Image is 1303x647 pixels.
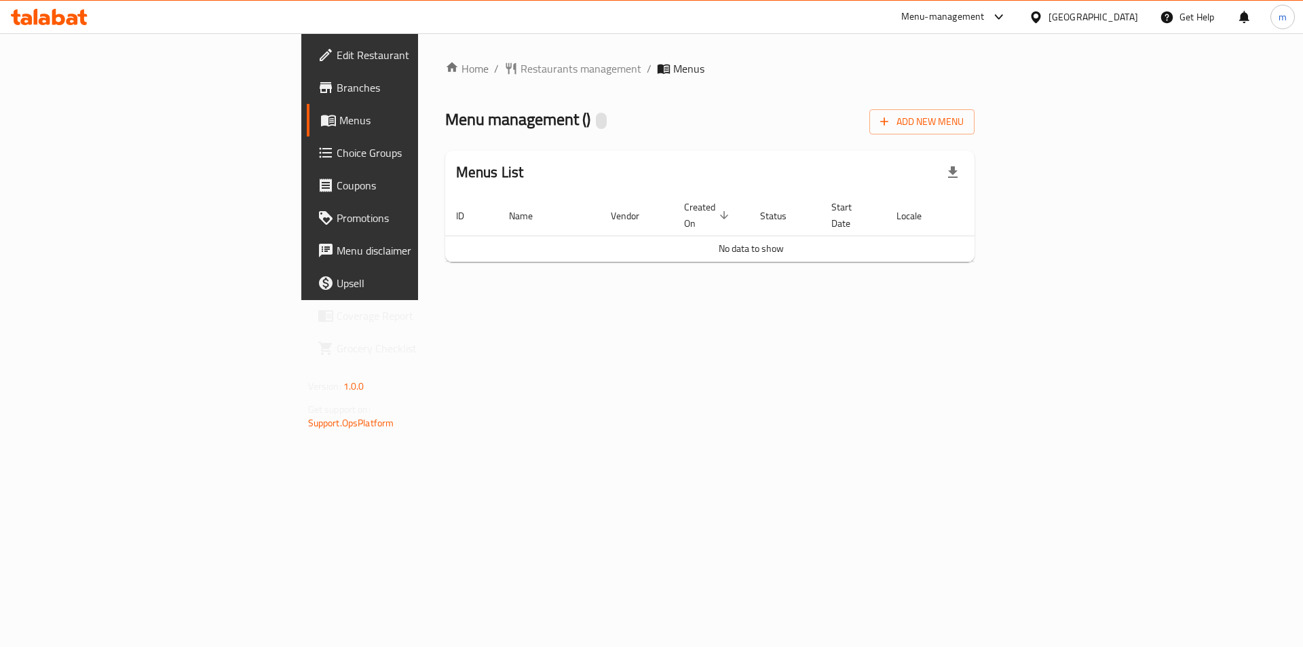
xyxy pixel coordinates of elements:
[673,60,704,77] span: Menus
[521,60,641,77] span: Restaurants management
[307,169,519,202] a: Coupons
[307,104,519,136] a: Menus
[445,195,1057,262] table: enhanced table
[611,208,657,224] span: Vendor
[307,39,519,71] a: Edit Restaurant
[760,208,804,224] span: Status
[1049,10,1138,24] div: [GEOGRAPHIC_DATA]
[831,199,869,232] span: Start Date
[337,242,508,259] span: Menu disclaimer
[684,199,733,232] span: Created On
[308,401,371,418] span: Get support on:
[308,414,394,432] a: Support.OpsPlatform
[307,234,519,267] a: Menu disclaimer
[880,113,964,130] span: Add New Menu
[509,208,550,224] span: Name
[337,340,508,356] span: Grocery Checklist
[337,145,508,161] span: Choice Groups
[308,377,341,395] span: Version:
[504,60,641,77] a: Restaurants management
[719,240,784,257] span: No data to show
[456,208,482,224] span: ID
[307,202,519,234] a: Promotions
[307,136,519,169] a: Choice Groups
[337,47,508,63] span: Edit Restaurant
[647,60,651,77] li: /
[896,208,939,224] span: Locale
[901,9,985,25] div: Menu-management
[307,71,519,104] a: Branches
[307,332,519,365] a: Grocery Checklist
[307,267,519,299] a: Upsell
[937,156,969,189] div: Export file
[307,299,519,332] a: Coverage Report
[869,109,975,134] button: Add New Menu
[1279,10,1287,24] span: m
[339,112,508,128] span: Menus
[337,210,508,226] span: Promotions
[956,195,1057,236] th: Actions
[445,60,975,77] nav: breadcrumb
[337,308,508,324] span: Coverage Report
[445,104,590,134] span: Menu management ( )
[337,79,508,96] span: Branches
[343,377,364,395] span: 1.0.0
[337,177,508,193] span: Coupons
[456,162,524,183] h2: Menus List
[337,275,508,291] span: Upsell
